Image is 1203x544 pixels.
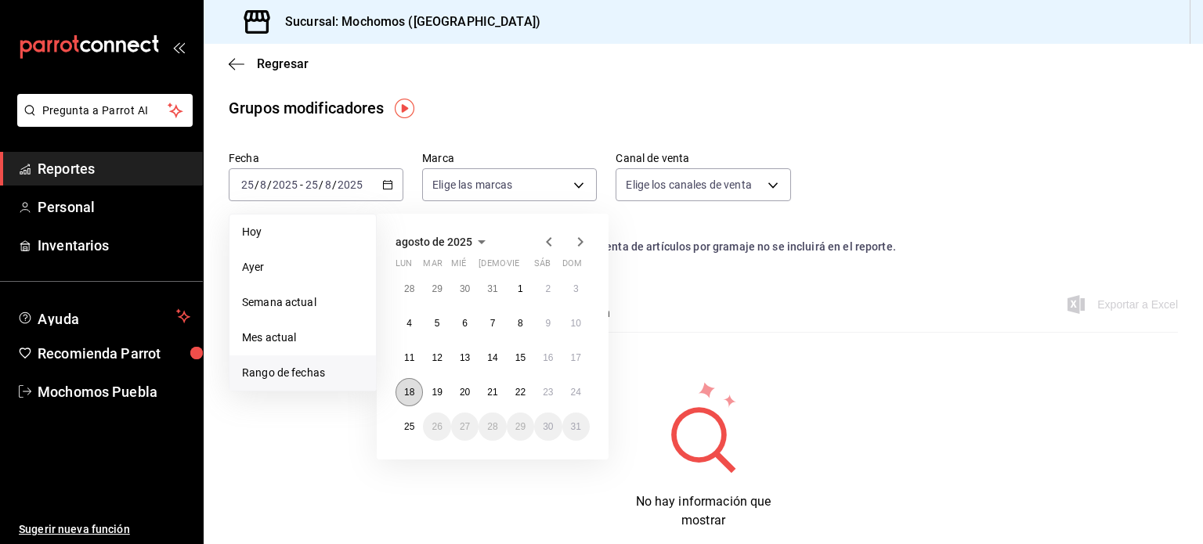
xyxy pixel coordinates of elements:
[626,177,751,193] span: Elige los canales de venta
[451,309,479,337] button: 6 de agosto de 2025
[404,421,414,432] abbr: 25 de agosto de 2025
[543,352,553,363] abbr: 16 de agosto de 2025
[337,178,363,191] input: ----
[396,413,423,441] button: 25 de agosto de 2025
[487,352,497,363] abbr: 14 de agosto de 2025
[543,387,553,398] abbr: 23 de agosto de 2025
[38,381,190,402] span: Mochomos Puebla
[479,309,506,337] button: 7 de agosto de 2025
[451,413,479,441] button: 27 de agosto de 2025
[432,177,512,193] span: Elige las marcas
[242,224,363,240] span: Hoy
[404,387,414,398] abbr: 18 de agosto de 2025
[451,344,479,372] button: 13 de agosto de 2025
[518,283,523,294] abbr: 1 de agosto de 2025
[19,521,190,538] span: Sugerir nueva función
[396,378,423,406] button: 18 de agosto de 2025
[423,413,450,441] button: 26 de agosto de 2025
[396,309,423,337] button: 4 de agosto de 2025
[229,96,385,120] div: Grupos modificadores
[460,421,470,432] abbr: 27 de agosto de 2025
[255,178,259,191] span: /
[534,344,562,372] button: 16 de agosto de 2025
[487,421,497,432] abbr: 28 de agosto de 2025
[240,178,255,191] input: --
[562,275,590,303] button: 3 de agosto de 2025
[396,344,423,372] button: 11 de agosto de 2025
[545,283,551,294] abbr: 2 de agosto de 2025
[229,153,403,164] label: Fecha
[423,344,450,372] button: 12 de agosto de 2025
[396,275,423,303] button: 28 de julio de 2025
[11,113,193,130] a: Pregunta a Parrot AI
[534,275,562,303] button: 2 de agosto de 2025
[562,413,590,441] button: 31 de agosto de 2025
[487,283,497,294] abbr: 31 de julio de 2025
[423,275,450,303] button: 29 de julio de 2025
[562,258,582,275] abbr: domingo
[422,153,597,164] label: Marca
[571,352,581,363] abbr: 17 de agosto de 2025
[404,283,414,294] abbr: 28 de julio de 2025
[324,178,332,191] input: --
[42,103,168,119] span: Pregunta a Parrot AI
[38,343,190,364] span: Recomienda Parrot
[242,365,363,381] span: Rango de fechas
[242,330,363,346] span: Mes actual
[507,275,534,303] button: 1 de agosto de 2025
[423,309,450,337] button: 5 de agosto de 2025
[545,318,551,329] abbr: 9 de agosto de 2025
[479,378,506,406] button: 21 de agosto de 2025
[332,178,337,191] span: /
[479,258,571,275] abbr: jueves
[562,344,590,372] button: 17 de agosto de 2025
[571,387,581,398] abbr: 24 de agosto de 2025
[479,275,506,303] button: 31 de julio de 2025
[300,178,303,191] span: -
[423,258,442,275] abbr: martes
[460,387,470,398] abbr: 20 de agosto de 2025
[404,352,414,363] abbr: 11 de agosto de 2025
[460,283,470,294] abbr: 30 de julio de 2025
[229,239,1178,255] div: Los artículos del listado no incluyen
[395,99,414,118] img: Tooltip marker
[534,309,562,337] button: 9 de agosto de 2025
[515,352,526,363] abbr: 15 de agosto de 2025
[616,153,790,164] label: Canal de venta
[534,258,551,275] abbr: sábado
[573,283,579,294] abbr: 3 de agosto de 2025
[490,318,496,329] abbr: 7 de agosto de 2025
[229,56,309,71] button: Regresar
[432,283,442,294] abbr: 29 de julio de 2025
[515,387,526,398] abbr: 22 de agosto de 2025
[479,413,506,441] button: 28 de agosto de 2025
[432,387,442,398] abbr: 19 de agosto de 2025
[172,41,185,53] button: open_drawer_menu
[267,178,272,191] span: /
[534,413,562,441] button: 30 de agosto de 2025
[518,318,523,329] abbr: 8 de agosto de 2025
[534,378,562,406] button: 23 de agosto de 2025
[487,387,497,398] abbr: 21 de agosto de 2025
[479,344,506,372] button: 14 de agosto de 2025
[451,258,466,275] abbr: miércoles
[272,178,298,191] input: ----
[242,294,363,311] span: Semana actual
[229,220,1178,239] p: Nota
[273,13,540,31] h3: Sucursal: Mochomos ([GEOGRAPHIC_DATA])
[319,178,323,191] span: /
[432,352,442,363] abbr: 12 de agosto de 2025
[562,378,590,406] button: 24 de agosto de 2025
[435,318,440,329] abbr: 5 de agosto de 2025
[38,158,190,179] span: Reportes
[396,232,491,251] button: agosto de 2025
[432,421,442,432] abbr: 26 de agosto de 2025
[451,275,479,303] button: 30 de julio de 2025
[460,352,470,363] abbr: 13 de agosto de 2025
[38,307,170,326] span: Ayuda
[17,94,193,127] button: Pregunta a Parrot AI
[507,258,519,275] abbr: viernes
[507,413,534,441] button: 29 de agosto de 2025
[242,259,363,276] span: Ayer
[515,421,526,432] abbr: 29 de agosto de 2025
